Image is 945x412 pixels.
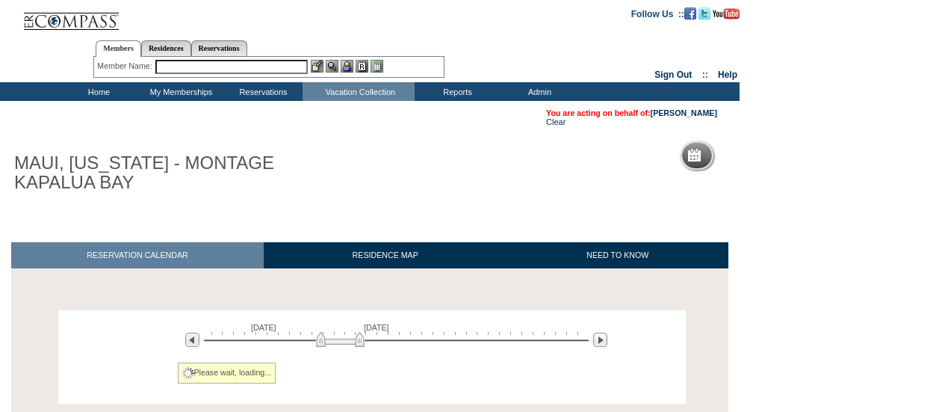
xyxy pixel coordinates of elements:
img: View [326,60,338,73]
img: b_edit.gif [311,60,323,73]
td: Reservations [220,82,303,101]
td: Follow Us :: [631,7,684,19]
td: Home [56,82,138,101]
img: b_calculator.gif [371,60,383,73]
a: Clear [546,117,566,126]
a: Reservations [191,40,247,56]
a: Sign Out [654,70,692,80]
h1: MAUI, [US_STATE] - MONTAGE KAPALUA BAY [11,150,346,196]
div: Member Name: [97,60,155,73]
img: Next [593,333,607,347]
span: [DATE] [364,323,389,332]
img: Reservations [356,60,368,73]
img: Subscribe to our YouTube Channel [713,8,740,19]
a: RESIDENCE MAP [264,242,507,268]
a: Become our fan on Facebook [684,8,696,17]
td: Reports [415,82,497,101]
div: Please wait, loading... [178,363,276,384]
a: Follow us on Twitter [698,8,710,17]
a: [PERSON_NAME] [651,108,717,117]
a: NEED TO KNOW [506,242,728,268]
a: Residences [141,40,191,56]
h5: Reservation Calendar [707,151,821,161]
img: spinner2.gif [182,367,194,379]
td: Admin [497,82,579,101]
img: Follow us on Twitter [698,7,710,19]
a: Help [718,70,737,80]
a: RESERVATION CALENDAR [11,242,264,268]
td: Vacation Collection [303,82,415,101]
td: My Memberships [138,82,220,101]
img: Impersonate [341,60,353,73]
span: [DATE] [251,323,276,332]
a: Subscribe to our YouTube Channel [713,8,740,17]
span: :: [702,70,708,80]
img: Become our fan on Facebook [684,7,696,19]
img: Previous [185,333,199,347]
a: Members [96,40,141,57]
span: You are acting on behalf of: [546,108,717,117]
